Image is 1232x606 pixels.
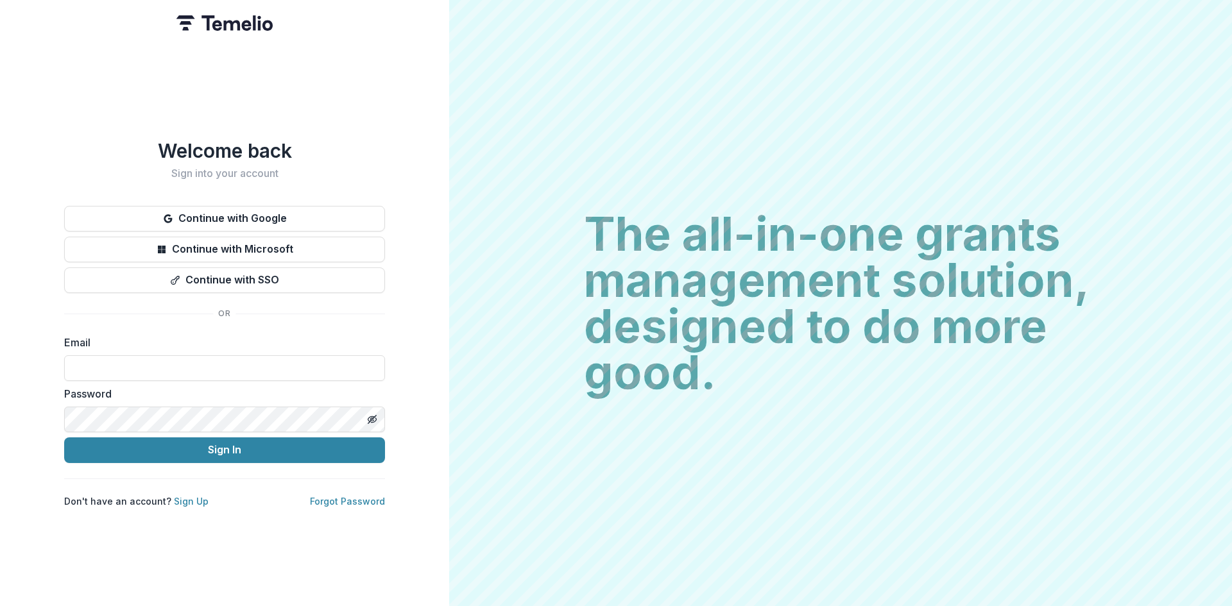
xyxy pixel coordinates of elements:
label: Password [64,386,377,401]
a: Sign Up [174,496,209,507]
label: Email [64,335,377,350]
button: Continue with Google [64,206,385,231]
img: Temelio [176,15,273,31]
p: Don't have an account? [64,494,209,508]
button: Continue with SSO [64,267,385,293]
button: Sign In [64,437,385,463]
button: Continue with Microsoft [64,237,385,262]
a: Forgot Password [310,496,385,507]
h2: Sign into your account [64,167,385,180]
h1: Welcome back [64,139,385,162]
button: Toggle password visibility [362,409,382,430]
